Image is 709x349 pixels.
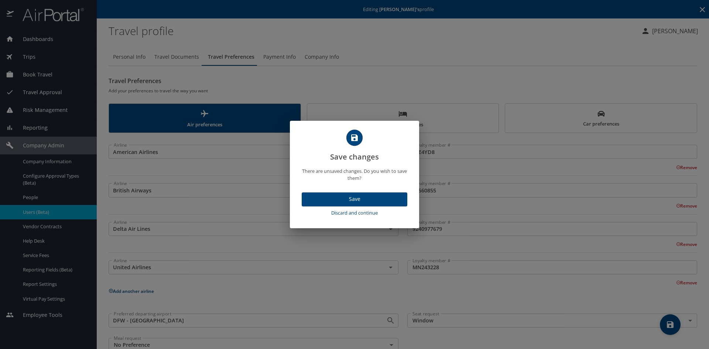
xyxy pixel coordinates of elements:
button: Discard and continue [302,206,407,219]
h2: Save changes [299,130,410,163]
span: Discard and continue [305,209,404,217]
p: There are unsaved changes. Do you wish to save them? [299,168,410,182]
button: Save [302,192,407,207]
span: Save [308,195,401,204]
